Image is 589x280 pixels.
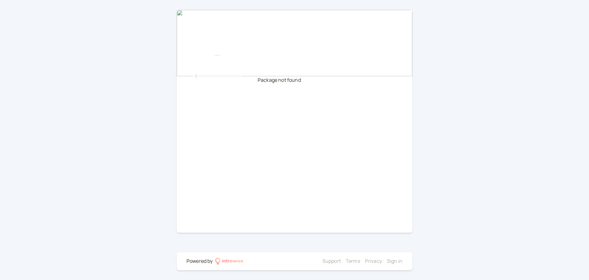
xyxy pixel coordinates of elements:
a: Support [322,258,341,264]
a: Sign in [387,258,402,264]
a: Terms [346,258,360,264]
div: introwise [222,257,244,265]
a: introwise [215,257,244,265]
div: Package not found [258,76,402,101]
div: Powered by [187,257,213,265]
a: Privacy [365,258,382,264]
